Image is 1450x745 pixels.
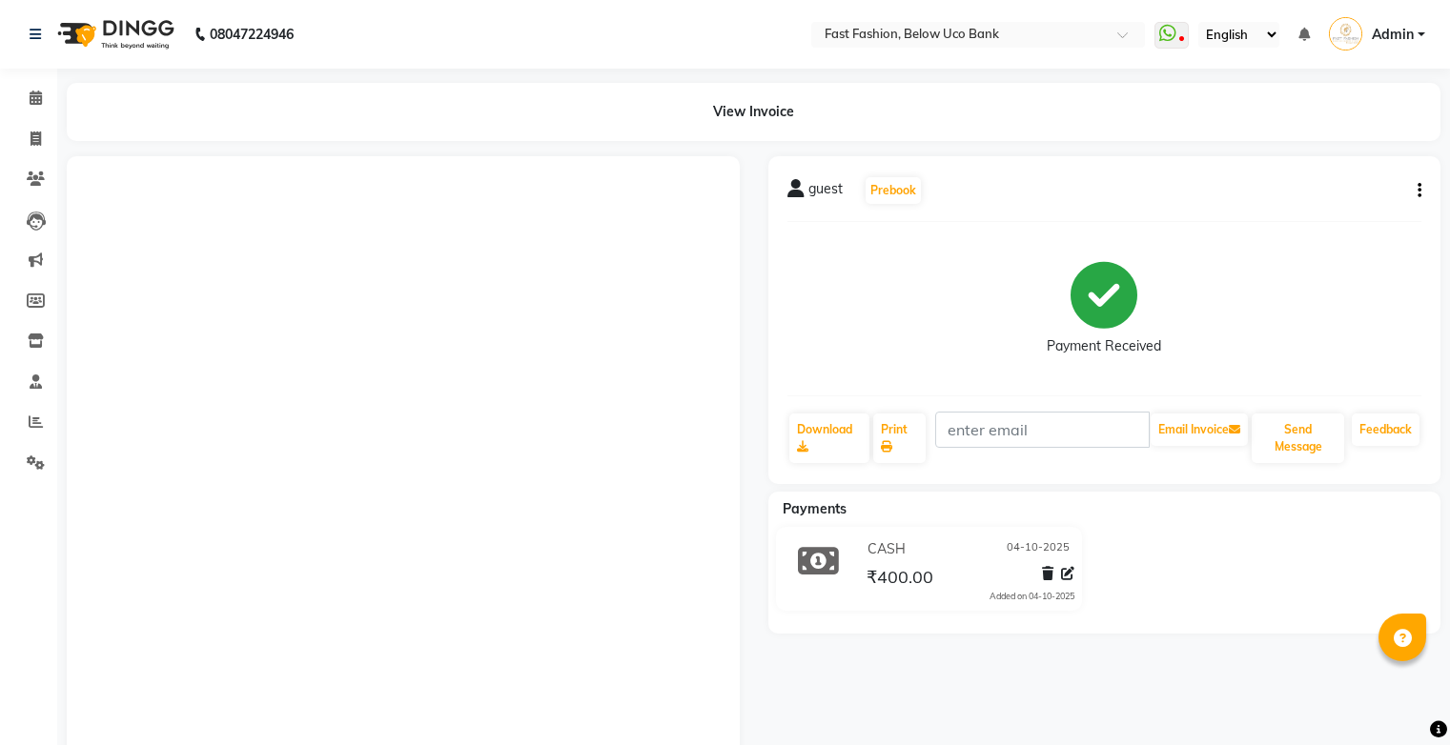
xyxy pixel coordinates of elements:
[789,413,870,463] a: Download
[868,539,906,559] span: CASH
[990,590,1074,603] div: Added on 04-10-2025
[1370,669,1431,726] iframe: chat widget
[1329,17,1362,50] img: Admin
[808,179,843,206] span: guest
[1007,539,1070,559] span: 04-10-2025
[49,8,179,61] img: logo
[873,413,926,463] a: Print
[867,566,933,593] span: ₹400.00
[1252,413,1344,463] button: Send Message
[1151,413,1248,446] button: Email Invoice
[1047,336,1161,356] div: Payment Received
[866,177,921,204] button: Prebook
[210,8,294,61] b: 08047224946
[783,500,847,517] span: Payments
[67,83,1440,141] div: View Invoice
[935,412,1150,448] input: enter email
[1372,25,1414,45] span: Admin
[1352,413,1419,446] a: Feedback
